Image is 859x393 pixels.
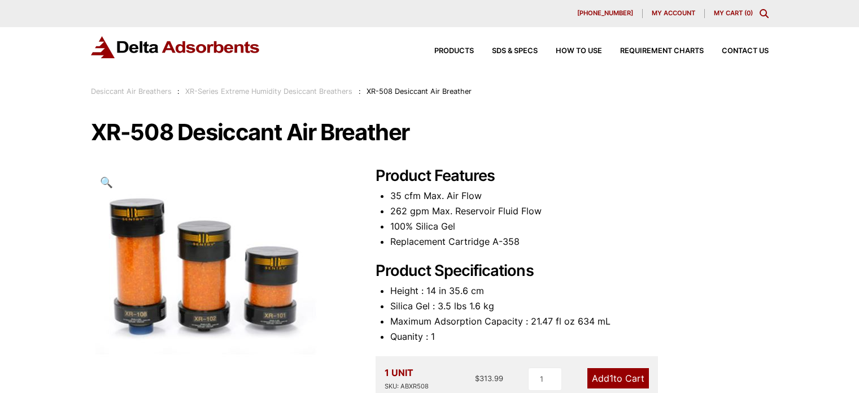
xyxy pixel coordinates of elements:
[492,47,538,55] span: SDS & SPECS
[177,87,180,96] span: :
[475,374,503,383] bdi: 313.99
[91,167,325,361] img: XR-508 Desiccant Air Breather
[747,9,751,17] span: 0
[760,9,769,18] div: Toggle Modal Content
[390,329,769,344] li: Quanity : 1
[568,9,643,18] a: [PHONE_NUMBER]
[376,262,769,280] h2: Product Specifications
[556,47,602,55] span: How to Use
[390,299,769,314] li: Silica Gel : 3.5 lbs 1.6 kg
[587,368,649,388] a: Add1to Cart
[652,10,695,16] span: My account
[390,314,769,329] li: Maximum Adsorption Capacity : 21.47 fl oz 634 mL
[359,87,361,96] span: :
[390,283,769,299] li: Height : 14 in 35.6 cm
[185,87,352,96] a: XR-Series Extreme Humidity Desiccant Breathers
[385,381,429,392] div: SKU: ABXR508
[91,167,122,198] a: View full-screen image gallery
[91,36,260,58] img: Delta Adsorbents
[609,373,613,384] span: 1
[602,47,704,55] a: Requirement Charts
[100,176,113,188] span: 🔍
[434,47,474,55] span: Products
[620,47,704,55] span: Requirement Charts
[390,204,769,219] li: 262 gpm Max. Reservoir Fluid Flow
[390,188,769,204] li: 35 cfm Max. Air Flow
[367,87,472,96] span: XR-508 Desiccant Air Breather
[416,47,474,55] a: Products
[643,9,705,18] a: My account
[474,47,538,55] a: SDS & SPECS
[376,167,769,185] h2: Product Features
[91,87,172,96] a: Desiccant Air Breathers
[390,219,769,234] li: 100% Silica Gel
[722,47,769,55] span: Contact Us
[714,9,753,17] a: My Cart (0)
[475,374,479,383] span: $
[704,47,769,55] a: Contact Us
[538,47,602,55] a: How to Use
[385,365,429,391] div: 1 UNIT
[577,10,633,16] span: [PHONE_NUMBER]
[91,120,769,144] h1: XR-508 Desiccant Air Breather
[390,234,769,249] li: Replacement Cartridge A-358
